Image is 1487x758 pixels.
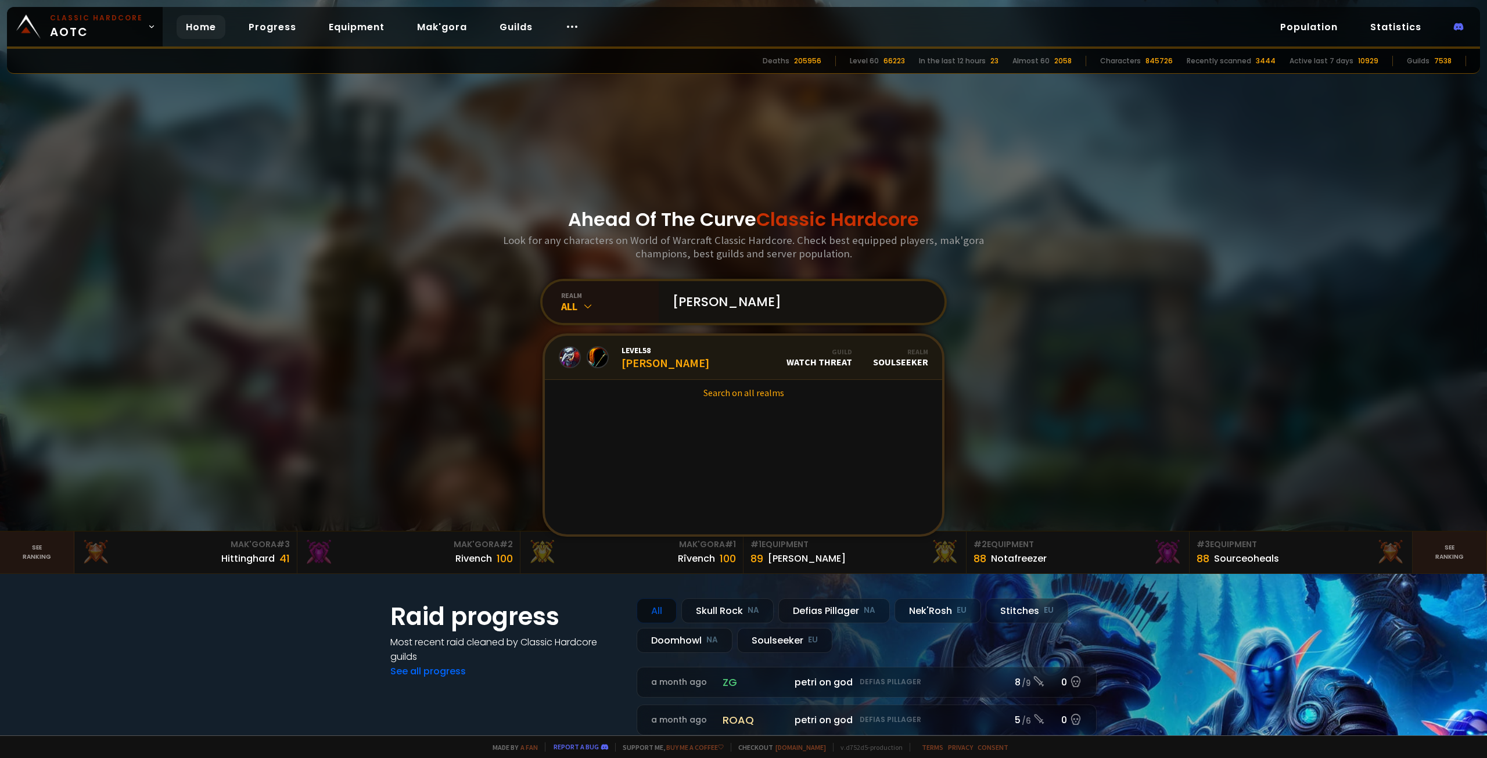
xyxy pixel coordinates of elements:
[883,56,905,66] div: 66223
[678,551,715,566] div: Rîvench
[922,743,943,752] a: Terms
[637,598,677,623] div: All
[808,634,818,646] small: EU
[666,281,931,323] input: Search a character...
[706,634,718,646] small: NA
[561,300,659,313] div: All
[756,206,919,232] span: Classic Hardcore
[1413,531,1487,573] a: Seeranking
[1434,56,1452,66] div: 7538
[833,743,903,752] span: v. d752d5 - production
[731,743,826,752] span: Checkout
[81,538,290,551] div: Mak'Gora
[974,551,986,566] div: 88
[873,347,928,368] div: Soulseeker
[561,291,659,300] div: realm
[622,345,709,355] span: Level 58
[568,206,919,233] h1: Ahead Of The Curve
[737,628,832,653] div: Soulseeker
[948,743,973,752] a: Privacy
[637,667,1097,698] a: a month agozgpetri on godDefias Pillager8 /90
[1361,15,1431,39] a: Statistics
[520,743,538,752] a: a fan
[666,743,724,752] a: Buy me a coffee
[786,347,852,368] div: Watch Threat
[919,56,986,66] div: In the last 12 hours
[390,635,623,664] h4: Most recent raid cleaned by Classic Hardcore guilds
[276,538,290,550] span: # 3
[637,628,732,653] div: Doomhowl
[864,605,875,616] small: NA
[974,538,1182,551] div: Equipment
[279,551,290,566] div: 41
[1187,56,1251,66] div: Recently scanned
[1054,56,1072,66] div: 2058
[486,743,538,752] span: Made by
[1214,551,1279,566] div: Sourceoheals
[750,551,763,566] div: 89
[1290,56,1353,66] div: Active last 7 days
[720,551,736,566] div: 100
[1197,538,1210,550] span: # 3
[986,598,1068,623] div: Stitches
[545,380,942,405] a: Search on all realms
[554,742,599,751] a: Report a bug
[1197,551,1209,566] div: 88
[1407,56,1429,66] div: Guilds
[1256,56,1276,66] div: 3444
[1145,56,1173,66] div: 845726
[850,56,879,66] div: Level 60
[637,705,1097,735] a: a month agoroaqpetri on godDefias Pillager5 /60
[957,605,967,616] small: EU
[615,743,724,752] span: Support me,
[7,7,163,46] a: Classic HardcoreAOTC
[221,551,275,566] div: Hittinghard
[74,531,297,573] a: Mak'Gora#3Hittinghard41
[778,598,890,623] div: Defias Pillager
[763,56,789,66] div: Deaths
[1100,56,1141,66] div: Characters
[775,743,826,752] a: [DOMAIN_NAME]
[750,538,762,550] span: # 1
[498,233,989,260] h3: Look for any characters on World of Warcraft Classic Hardcore. Check best equipped players, mak'g...
[390,598,623,635] h1: Raid progress
[490,15,542,39] a: Guilds
[1358,56,1378,66] div: 10929
[497,551,513,566] div: 100
[748,605,759,616] small: NA
[1190,531,1413,573] a: #3Equipment88Sourceoheals
[895,598,981,623] div: Nek'Rosh
[297,531,520,573] a: Mak'Gora#2Rivench100
[545,336,942,380] a: Level58[PERSON_NAME]GuildWatch ThreatRealmSoulseeker
[239,15,306,39] a: Progress
[177,15,225,39] a: Home
[1044,605,1054,616] small: EU
[768,551,846,566] div: [PERSON_NAME]
[319,15,394,39] a: Equipment
[978,743,1008,752] a: Consent
[622,345,709,370] div: [PERSON_NAME]
[408,15,476,39] a: Mak'gora
[455,551,492,566] div: Rivench
[1271,15,1347,39] a: Population
[527,538,736,551] div: Mak'Gora
[967,531,1190,573] a: #2Equipment88Notafreezer
[725,538,736,550] span: # 1
[794,56,821,66] div: 205956
[500,538,513,550] span: # 2
[681,598,774,623] div: Skull Rock
[50,13,143,23] small: Classic Hardcore
[1197,538,1405,551] div: Equipment
[390,664,466,678] a: See all progress
[743,531,967,573] a: #1Equipment89[PERSON_NAME]
[873,347,928,356] div: Realm
[520,531,743,573] a: Mak'Gora#1Rîvench100
[991,551,1047,566] div: Notafreezer
[750,538,959,551] div: Equipment
[1012,56,1050,66] div: Almost 60
[50,13,143,41] span: AOTC
[974,538,987,550] span: # 2
[990,56,998,66] div: 23
[786,347,852,356] div: Guild
[304,538,513,551] div: Mak'Gora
